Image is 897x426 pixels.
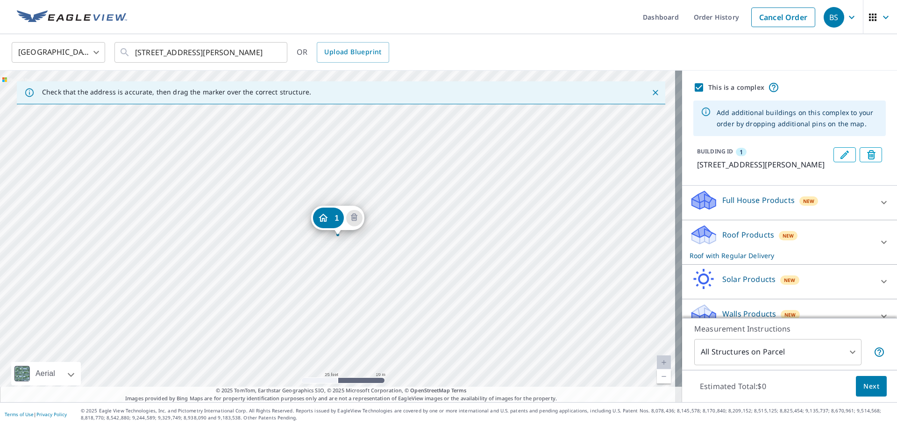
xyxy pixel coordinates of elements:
[690,251,873,260] p: Roof with Regular Delivery
[324,46,381,58] span: Upload Blueprint
[722,195,795,206] p: Full House Products
[874,347,885,358] span: Your report will include each building or structure inside the parcel boundary. In some cases, du...
[784,276,796,284] span: New
[451,387,467,394] a: Terms
[717,103,878,133] div: Add additional buildings on this complex to your order by dropping additional pins on the map.
[722,229,774,240] p: Roof Products
[11,362,81,385] div: Aerial
[863,381,879,392] span: Next
[42,88,311,96] p: Check that the address is accurate, then drag the marker over the correct structure.
[708,83,764,92] label: This is a complex
[690,224,890,260] div: Roof ProductsNewRoof with Regular Delivery
[783,232,794,239] span: New
[856,376,887,397] button: Next
[410,387,449,394] a: OpenStreetMap
[36,411,67,418] a: Privacy Policy
[694,323,885,334] p: Measurement Instructions
[5,412,67,417] p: |
[135,39,268,65] input: Search by address or latitude-longitude
[824,7,844,28] div: BS
[833,147,856,162] button: Edit building 1
[657,355,671,369] a: Current Level 20, Zoom In Disabled
[722,308,776,319] p: Walls Products
[740,148,743,156] span: 1
[690,189,890,216] div: Full House ProductsNew
[697,147,733,155] p: BUILDING ID
[317,42,389,63] a: Upload Blueprint
[751,7,815,27] a: Cancel Order
[216,387,467,395] span: © 2025 TomTom, Earthstar Geographics SIO, © 2025 Microsoft Corporation, ©
[697,159,830,170] p: [STREET_ADDRESS][PERSON_NAME]
[5,411,34,418] a: Terms of Use
[803,197,815,205] span: New
[12,39,105,65] div: [GEOGRAPHIC_DATA]
[346,210,363,226] button: Delete building 1
[657,369,671,383] a: Current Level 20, Zoom Out
[722,274,776,285] p: Solar Products
[311,206,364,235] div: Dropped pin, building 1, Residential property, 19228 Olympic View Dr Edmonds, WA 98020
[694,339,861,365] div: All Structures on Parcel
[81,407,892,421] p: © 2025 Eagle View Technologies, Inc. and Pictometry International Corp. All Rights Reserved. Repo...
[649,87,662,99] button: Close
[692,376,774,397] p: Estimated Total: $0
[690,268,890,295] div: Solar ProductsNew
[297,42,389,63] div: OR
[860,147,882,162] button: Delete building 1
[690,303,890,330] div: Walls ProductsNew
[33,362,58,385] div: Aerial
[335,215,339,222] span: 1
[17,10,127,24] img: EV Logo
[784,311,796,318] span: New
